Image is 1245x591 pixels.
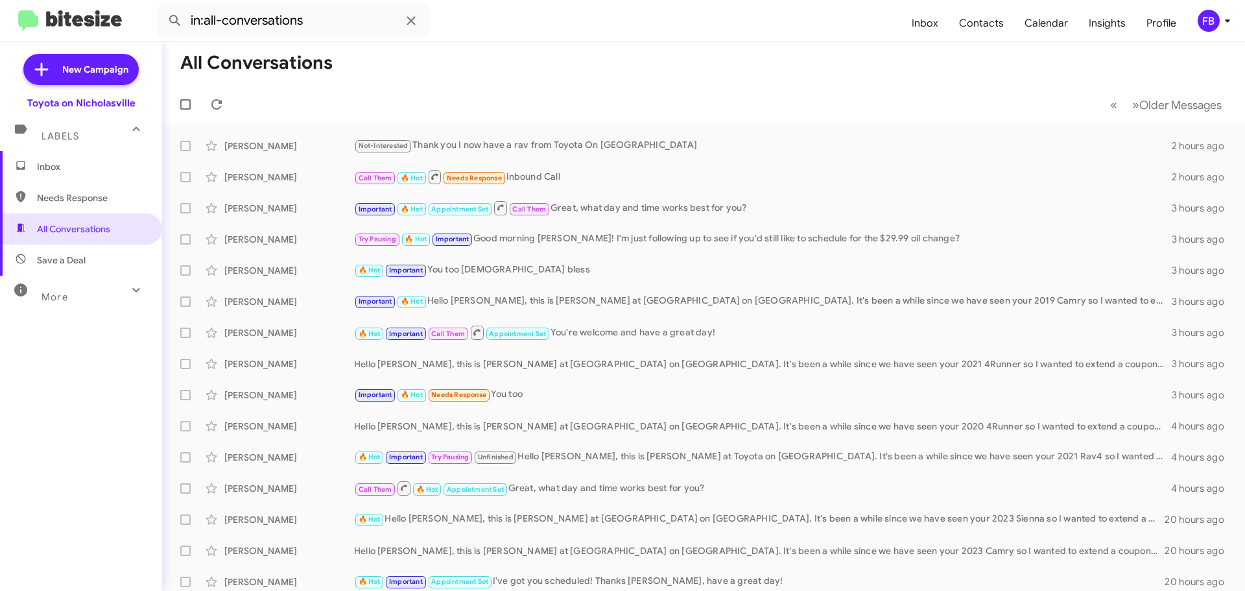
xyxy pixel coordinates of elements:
span: Important [359,205,392,213]
div: 2 hours ago [1172,139,1235,152]
span: Call Them [359,485,392,494]
div: [PERSON_NAME] [224,544,354,557]
div: [PERSON_NAME] [224,139,354,152]
span: Appointment Set [447,485,504,494]
span: Needs Response [37,191,147,204]
div: 3 hours ago [1172,295,1235,308]
div: [PERSON_NAME] [224,389,354,402]
span: 🔥 Hot [401,391,423,399]
span: New Campaign [62,63,128,76]
div: Hello [PERSON_NAME], this is [PERSON_NAME] at Toyota on [GEOGRAPHIC_DATA]. It's been a while sinc... [354,450,1171,464]
button: FB [1187,10,1231,32]
div: Hello [PERSON_NAME], this is [PERSON_NAME] at [GEOGRAPHIC_DATA] on [GEOGRAPHIC_DATA]. It's been a... [354,512,1165,527]
div: [PERSON_NAME] [224,233,354,246]
div: 4 hours ago [1171,482,1235,495]
div: [PERSON_NAME] [224,295,354,308]
span: Older Messages [1139,98,1222,112]
span: 🔥 Hot [359,330,381,338]
span: Important [389,577,423,586]
div: [PERSON_NAME] [224,171,354,184]
div: Hello [PERSON_NAME], this is [PERSON_NAME] at [GEOGRAPHIC_DATA] on [GEOGRAPHIC_DATA]. It's been a... [354,420,1171,433]
a: Contacts [949,5,1014,42]
span: Not-Interested [359,141,409,150]
span: Call Them [512,205,546,213]
span: All Conversations [37,223,110,235]
span: Labels [41,130,79,142]
span: 🔥 Hot [401,174,423,182]
div: FB [1198,10,1220,32]
div: 4 hours ago [1171,420,1235,433]
div: Hello [PERSON_NAME], this is [PERSON_NAME] at [GEOGRAPHIC_DATA] on [GEOGRAPHIC_DATA]. It's been a... [354,294,1172,309]
div: 3 hours ago [1172,326,1235,339]
div: 3 hours ago [1172,357,1235,370]
span: 🔥 Hot [401,297,423,306]
span: Appointment Set [431,577,488,586]
div: Hello [PERSON_NAME], this is [PERSON_NAME] at [GEOGRAPHIC_DATA] on [GEOGRAPHIC_DATA]. It's been a... [354,357,1172,370]
span: Appointment Set [489,330,546,338]
div: 20 hours ago [1165,575,1235,588]
span: Inbox [37,160,147,173]
span: 🔥 Hot [359,453,381,461]
div: [PERSON_NAME] [224,482,354,495]
div: 3 hours ago [1172,202,1235,215]
div: 2 hours ago [1172,171,1235,184]
span: Calendar [1014,5,1078,42]
span: 🔥 Hot [401,205,423,213]
button: Previous [1102,91,1125,118]
div: Great, what day and time works best for you? [354,200,1172,216]
input: Search [157,5,429,36]
a: Inbox [901,5,949,42]
div: You too [DEMOGRAPHIC_DATA] bless [354,263,1172,278]
div: You too [354,387,1172,402]
div: Toyota on Nicholasville [27,97,136,110]
span: 🔥 Hot [405,235,427,243]
div: 4 hours ago [1171,451,1235,464]
div: I've got you scheduled! Thanks [PERSON_NAME], have a great day! [354,574,1165,589]
div: [PERSON_NAME] [224,513,354,526]
div: [PERSON_NAME] [224,202,354,215]
div: Good morning [PERSON_NAME]! I'm just following up to see if you'd still like to schedule for the ... [354,232,1172,247]
span: Needs Response [431,391,486,399]
div: 3 hours ago [1172,264,1235,277]
span: 🔥 Hot [359,577,381,586]
span: Call Them [359,174,392,182]
span: Important [389,266,423,274]
div: [PERSON_NAME] [224,451,354,464]
div: [PERSON_NAME] [224,326,354,339]
span: Needs Response [447,174,502,182]
span: » [1132,97,1139,113]
div: You're welcome and have a great day! [354,324,1172,341]
div: 3 hours ago [1172,389,1235,402]
div: Thank you I now have a rav from Toyota On [GEOGRAPHIC_DATA] [354,138,1172,153]
span: Unfinished [478,453,514,461]
span: Important [436,235,469,243]
div: [PERSON_NAME] [224,357,354,370]
a: Profile [1136,5,1187,42]
span: Appointment Set [431,205,488,213]
div: 20 hours ago [1165,544,1235,557]
span: Important [389,330,423,338]
span: Try Pausing [431,453,469,461]
span: Try Pausing [359,235,396,243]
span: More [41,291,68,303]
div: [PERSON_NAME] [224,264,354,277]
span: Save a Deal [37,254,86,267]
div: [PERSON_NAME] [224,420,354,433]
a: New Campaign [23,54,139,85]
span: Call Them [431,330,465,338]
div: Inbound Call [354,169,1172,185]
span: Important [359,297,392,306]
div: Great, what day and time works best for you? [354,480,1171,496]
span: Important [359,391,392,399]
span: 🔥 Hot [359,515,381,524]
div: Hello [PERSON_NAME], this is [PERSON_NAME] at [GEOGRAPHIC_DATA] on [GEOGRAPHIC_DATA]. It's been a... [354,544,1165,557]
div: 20 hours ago [1165,513,1235,526]
nav: Page navigation example [1103,91,1229,118]
span: 🔥 Hot [359,266,381,274]
h1: All Conversations [180,53,333,73]
span: « [1110,97,1117,113]
a: Insights [1078,5,1136,42]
